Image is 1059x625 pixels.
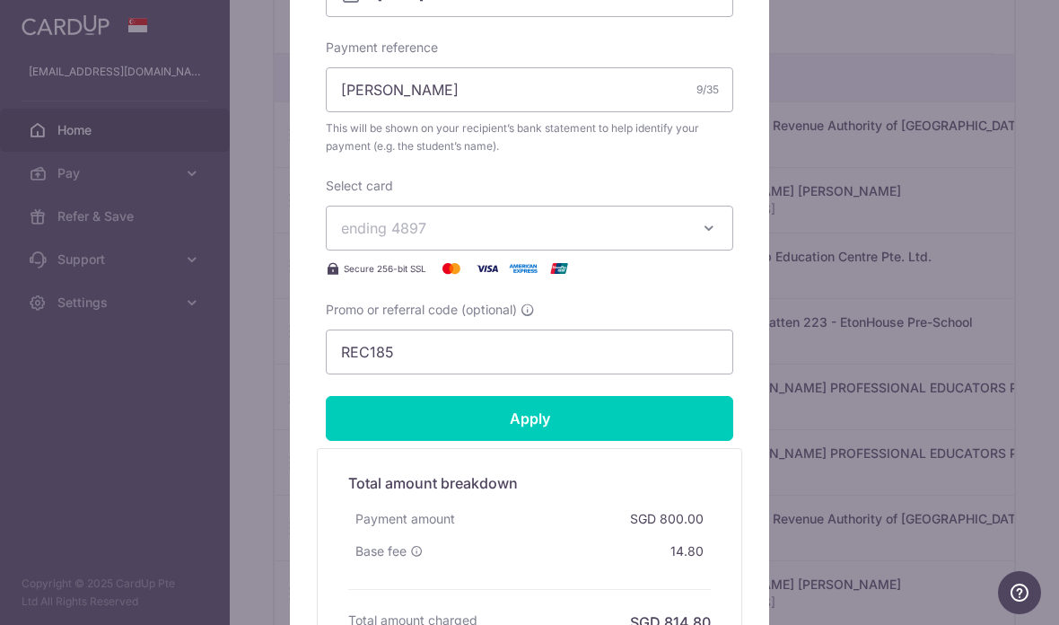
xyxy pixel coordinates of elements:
div: Payment amount [348,503,462,535]
div: 14.80 [663,535,711,568]
span: Base fee [355,542,407,560]
label: Select card [326,177,393,195]
button: ending 4897 [326,206,733,251]
img: Mastercard [433,258,469,279]
div: 9/35 [696,81,719,99]
img: Visa [469,258,505,279]
span: ending 4897 [341,219,426,237]
span: Secure 256-bit SSL [344,261,426,276]
iframe: Opens a widget where you can find more information [998,571,1041,616]
h5: Total amount breakdown [348,472,711,494]
img: American Express [505,258,541,279]
div: SGD 800.00 [623,503,711,535]
input: Apply [326,396,733,441]
span: Promo or referral code (optional) [326,301,517,319]
span: This will be shown on your recipient’s bank statement to help identify your payment (e.g. the stu... [326,119,733,155]
label: Payment reference [326,39,438,57]
img: UnionPay [541,258,577,279]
